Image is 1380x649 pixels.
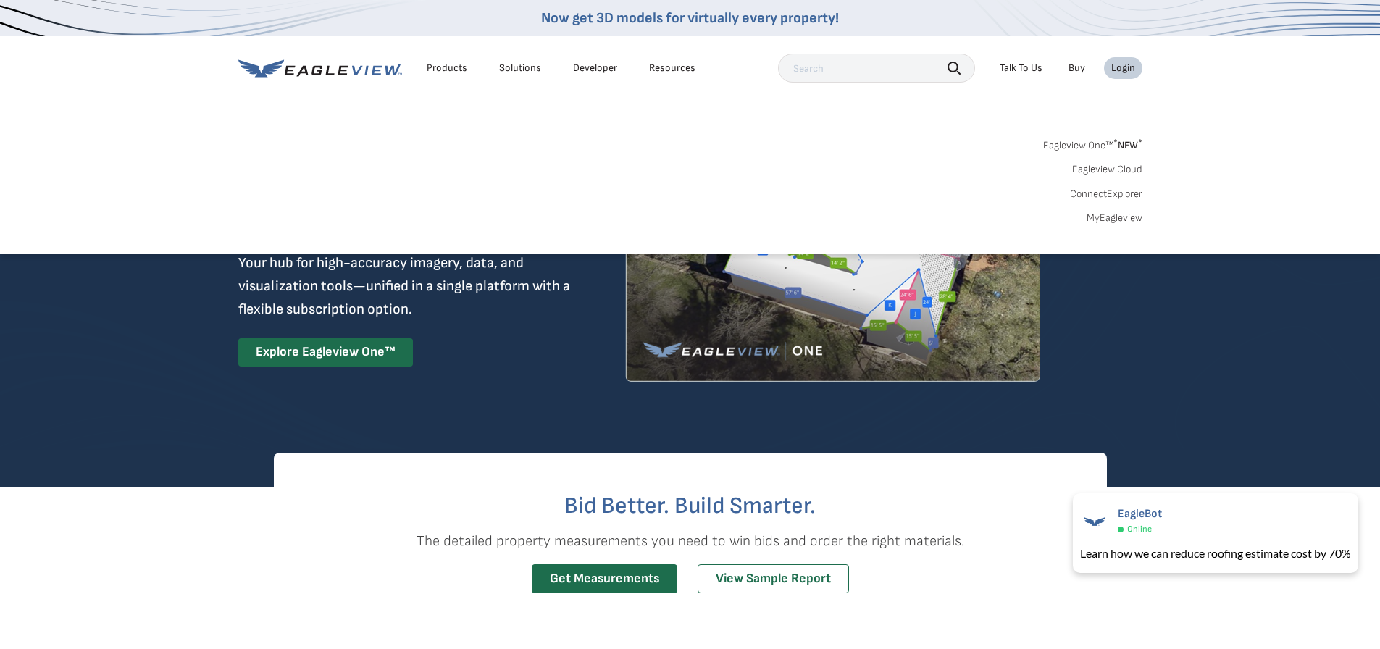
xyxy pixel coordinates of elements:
[499,62,541,75] div: Solutions
[541,9,839,27] a: Now get 3D models for virtually every property!
[1069,62,1085,75] a: Buy
[778,54,975,83] input: Search
[573,62,617,75] a: Developer
[698,564,849,594] a: View Sample Report
[649,62,695,75] div: Resources
[1080,545,1351,562] div: Learn how we can reduce roofing estimate cost by 70%
[1127,524,1152,535] span: Online
[1000,62,1042,75] div: Talk To Us
[532,564,677,594] a: Get Measurements
[1113,139,1142,151] span: NEW
[1080,507,1109,536] img: EagleBot
[274,529,1107,553] p: The detailed property measurements you need to win bids and order the right materials.
[1070,188,1142,201] a: ConnectExplorer
[1072,163,1142,176] a: Eagleview Cloud
[1118,507,1162,521] span: EagleBot
[1043,135,1142,151] a: Eagleview One™*NEW*
[1087,212,1142,225] a: MyEagleview
[238,338,413,367] a: Explore Eagleview One™
[274,495,1107,518] h2: Bid Better. Build Smarter.
[427,62,467,75] div: Products
[1111,62,1135,75] div: Login
[238,251,573,321] p: Your hub for high-accuracy imagery, data, and visualization tools—unified in a single platform wi...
